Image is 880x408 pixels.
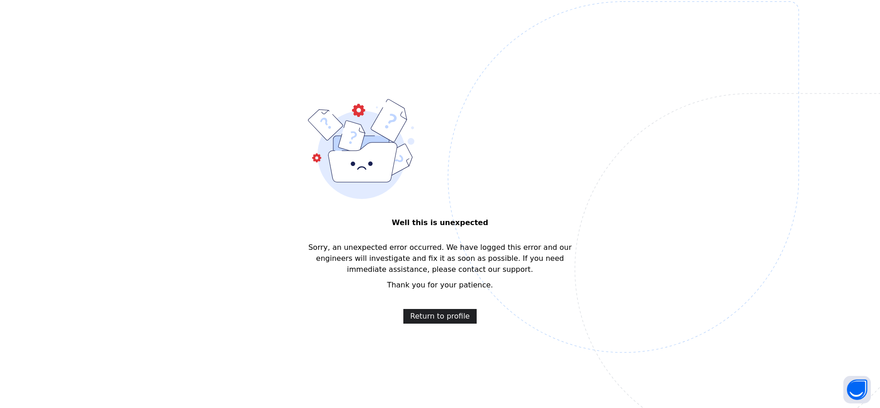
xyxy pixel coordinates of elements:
span: Thank you for your patience. [387,281,493,289]
img: error-bound.9d27ae2af7d8ffd69f21ced9f822e0fd.svg [308,99,414,199]
span: Well this is unexpected [308,217,572,228]
span: Sorry, an unexpected error occurred. We have logged this error and our engineers will investigate... [308,242,572,275]
button: Open asap [843,376,871,403]
span: Return to profile [410,311,470,322]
